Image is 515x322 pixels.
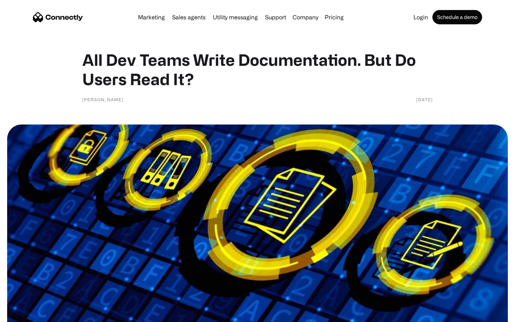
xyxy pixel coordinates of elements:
[411,14,431,20] a: Login
[293,12,318,22] div: Company
[432,10,482,24] a: Schedule a demo
[135,14,168,20] a: Marketing
[262,14,289,20] a: Support
[210,14,261,20] a: Utility messaging
[169,14,209,20] a: Sales agents
[14,309,43,319] ul: Language list
[82,50,433,89] h1: All Dev Teams Write Documentation. But Do Users Read It?
[322,14,347,20] a: Pricing
[416,96,433,103] div: [DATE]
[82,96,123,103] div: [PERSON_NAME]
[7,309,43,319] aside: Language selected: English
